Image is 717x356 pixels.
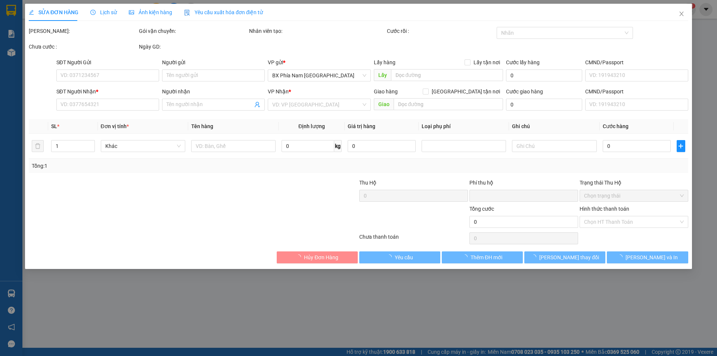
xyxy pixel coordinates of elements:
span: Thêm ĐH mới [471,253,502,261]
div: Chưa cước : [29,43,137,51]
span: Định lượng [298,123,325,129]
div: Nhân viên tạo: [249,27,385,35]
span: Yêu cầu xuất hóa đơn điện tử [184,9,263,15]
button: plus [677,140,685,152]
input: Dọc đường [391,69,503,81]
span: [PERSON_NAME] thay đổi [539,253,599,261]
div: Trạng thái Thu Hộ [580,179,688,187]
label: Hình thức thanh toán [580,206,629,212]
button: [PERSON_NAME] thay đổi [524,251,605,263]
input: Cước lấy hàng [506,69,582,81]
span: [GEOGRAPHIC_DATA] tận nơi [429,87,503,96]
span: Lấy [374,69,391,81]
span: Giao [374,98,394,110]
span: Hủy Đơn Hàng [304,253,338,261]
button: Yêu cầu [359,251,440,263]
div: Ngày GD: [139,43,248,51]
div: Tổng: 1 [32,162,277,170]
span: Chọn trạng thái [584,190,684,201]
div: CMND/Passport [585,58,688,66]
span: BX Phía Nam Nha Trang [273,70,366,81]
span: SỬA ĐƠN HÀNG [29,9,78,15]
button: Hủy Đơn Hàng [277,251,358,263]
span: Cước hàng [603,123,628,129]
span: loading [387,254,395,260]
span: Tổng cước [469,206,494,212]
span: Thu Hộ [359,180,376,186]
span: Đơn vị tính [101,123,129,129]
div: SĐT Người Gửi [56,58,159,66]
span: Lấy tận nơi [471,58,503,66]
label: Cước lấy hàng [506,59,540,65]
span: close [679,11,685,17]
span: kg [334,140,342,152]
div: VP gửi [268,58,371,66]
span: picture [129,10,134,15]
span: clock-circle [90,10,96,15]
span: VP Nhận [268,89,289,95]
th: Loại phụ phí [419,119,509,134]
input: Ghi Chú [512,140,597,152]
button: [PERSON_NAME] và In [607,251,688,263]
span: Khác [105,140,181,152]
div: Chưa thanh toán [358,233,469,246]
input: Cước giao hàng [506,99,582,111]
div: Cước rồi : [387,27,496,35]
div: [PERSON_NAME]: [29,27,137,35]
input: VD: Bàn, Ghế [191,140,276,152]
button: delete [32,140,44,152]
span: Giao hàng [374,89,398,95]
button: Thêm ĐH mới [442,251,523,263]
th: Ghi chú [509,119,600,134]
div: Người nhận [162,87,265,96]
span: user-add [255,102,261,108]
span: Yêu cầu [395,253,413,261]
label: Cước giao hàng [506,89,543,95]
input: Dọc đường [394,98,503,110]
div: Gói vận chuyển: [139,27,248,35]
div: CMND/Passport [585,87,688,96]
span: loading [296,254,304,260]
span: Lấy hàng [374,59,395,65]
div: SĐT Người Nhận [56,87,159,96]
div: Người gửi [162,58,265,66]
span: loading [462,254,471,260]
span: SL [52,123,58,129]
button: Close [671,4,692,25]
span: Tên hàng [191,123,213,129]
span: loading [531,254,539,260]
span: [PERSON_NAME] và In [626,253,678,261]
div: Phí thu hộ [469,179,578,190]
span: plus [677,143,685,149]
span: loading [617,254,626,260]
span: edit [29,10,34,15]
span: Giá trị hàng [348,123,375,129]
img: icon [184,10,190,16]
span: Ảnh kiện hàng [129,9,172,15]
span: Lịch sử [90,9,117,15]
